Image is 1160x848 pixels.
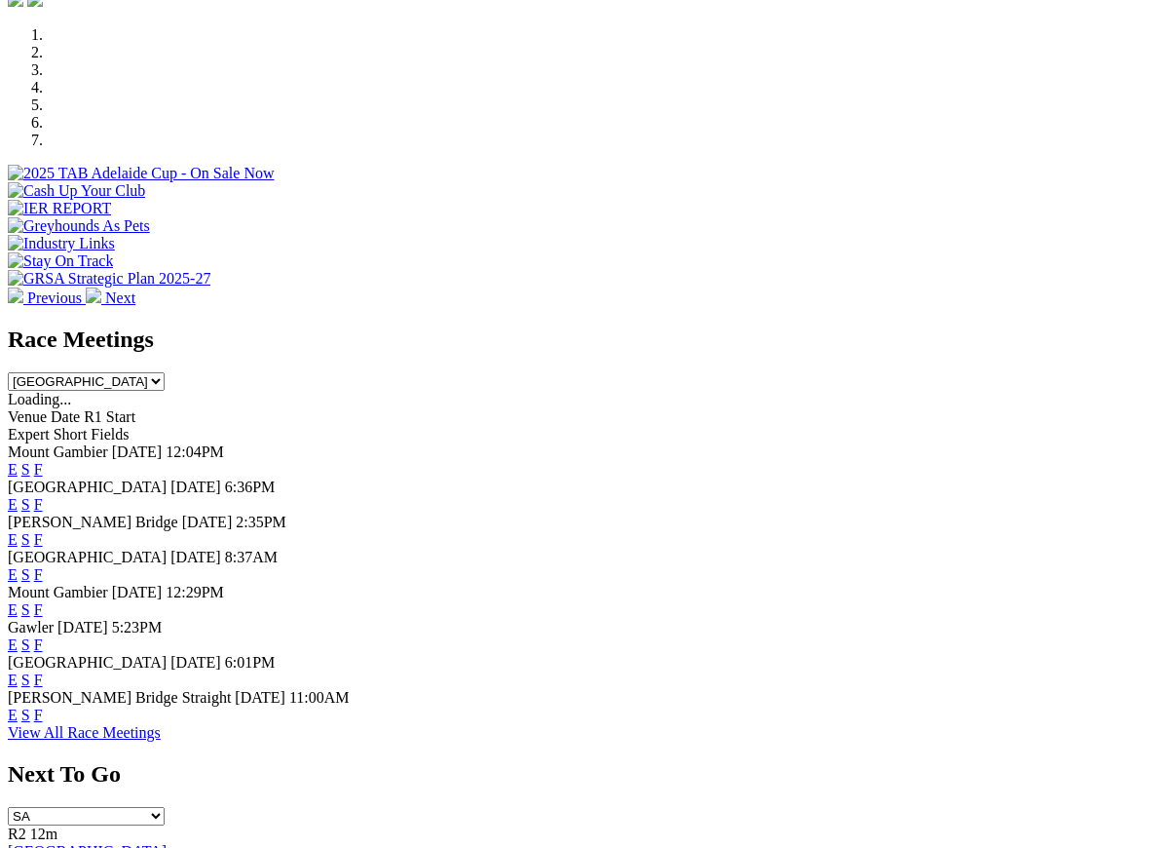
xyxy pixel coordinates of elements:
a: F [34,636,43,653]
a: E [8,601,18,618]
h2: Next To Go [8,761,1152,788]
span: [GEOGRAPHIC_DATA] [8,479,167,495]
span: [PERSON_NAME] Bridge [8,514,178,530]
span: [DATE] [170,479,221,495]
a: F [34,601,43,618]
a: E [8,636,18,653]
a: F [34,531,43,548]
img: chevron-right-pager-white.svg [86,288,101,303]
a: F [34,496,43,513]
img: Greyhounds As Pets [8,217,150,235]
span: [DATE] [170,654,221,671]
span: 12m [30,826,57,842]
span: [DATE] [170,549,221,565]
span: 12:04PM [166,443,224,460]
span: [GEOGRAPHIC_DATA] [8,654,167,671]
span: [PERSON_NAME] Bridge Straight [8,689,231,706]
span: Loading... [8,391,71,407]
span: Date [51,408,80,425]
span: Venue [8,408,47,425]
img: GRSA Strategic Plan 2025-27 [8,270,210,288]
h2: Race Meetings [8,327,1152,353]
a: E [8,707,18,723]
a: E [8,566,18,583]
span: [DATE] [112,443,163,460]
img: Industry Links [8,235,115,252]
span: R1 Start [84,408,135,425]
span: 2:35PM [236,514,286,530]
span: Mount Gambier [8,584,108,600]
span: [DATE] [57,619,108,636]
span: [DATE] [182,514,233,530]
a: F [34,566,43,583]
a: S [21,707,30,723]
span: 12:29PM [166,584,224,600]
a: S [21,531,30,548]
span: Short [54,426,88,443]
a: S [21,566,30,583]
span: 11:00AM [289,689,350,706]
span: Expert [8,426,50,443]
a: S [21,461,30,478]
a: F [34,461,43,478]
span: [DATE] [112,584,163,600]
a: Previous [8,289,86,306]
span: [GEOGRAPHIC_DATA] [8,549,167,565]
a: E [8,531,18,548]
img: Cash Up Your Club [8,182,145,200]
span: Fields [91,426,129,443]
a: S [21,496,30,513]
span: 6:36PM [225,479,276,495]
span: 8:37AM [225,549,278,565]
a: S [21,601,30,618]
a: F [34,672,43,688]
a: F [34,707,43,723]
a: S [21,636,30,653]
span: Gawler [8,619,54,636]
img: chevron-left-pager-white.svg [8,288,23,303]
a: View All Race Meetings [8,724,161,741]
span: [DATE] [235,689,285,706]
a: E [8,496,18,513]
span: 6:01PM [225,654,276,671]
span: Next [105,289,135,306]
img: IER REPORT [8,200,111,217]
a: E [8,461,18,478]
span: Previous [27,289,82,306]
span: Mount Gambier [8,443,108,460]
img: Stay On Track [8,252,113,270]
span: 5:23PM [112,619,163,636]
a: E [8,672,18,688]
img: 2025 TAB Adelaide Cup - On Sale Now [8,165,275,182]
a: Next [86,289,135,306]
a: S [21,672,30,688]
span: R2 [8,826,26,842]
